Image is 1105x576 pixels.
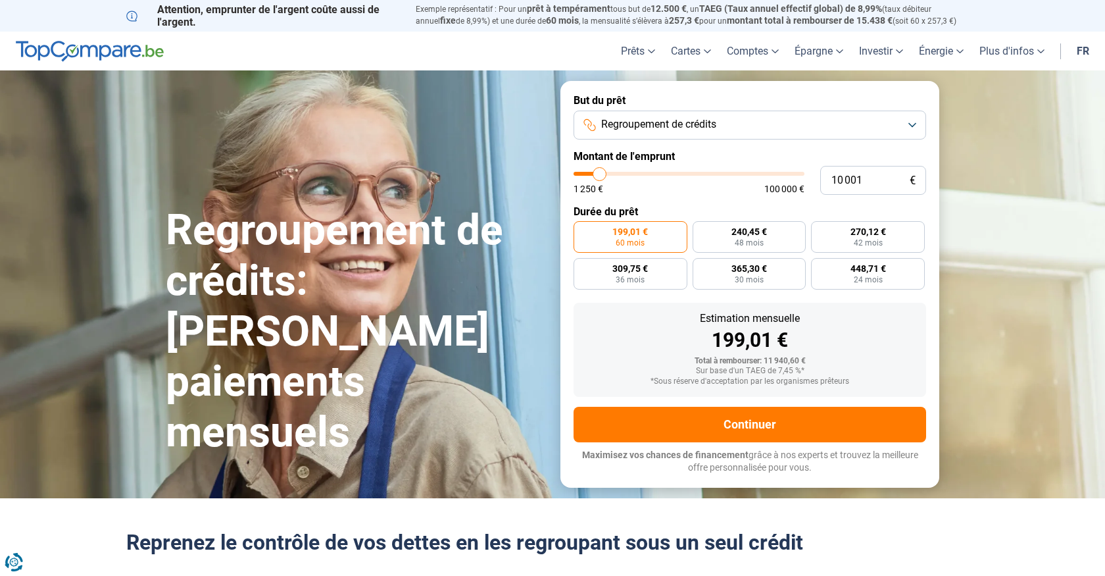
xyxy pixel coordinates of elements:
[584,313,916,324] div: Estimation mensuelle
[574,184,603,194] span: 1 250 €
[574,205,926,218] label: Durée du prêt
[1069,32,1097,70] a: fr
[911,32,971,70] a: Énergie
[126,530,979,555] h2: Reprenez le contrôle de vos dettes en les regroupant sous un seul crédit
[574,150,926,163] label: Montant de l'emprunt
[440,15,456,26] span: fixe
[612,264,648,273] span: 309,75 €
[584,357,916,366] div: Total à rembourser: 11 940,60 €
[735,276,764,284] span: 30 mois
[574,407,926,442] button: Continuer
[699,3,882,14] span: TAEG (Taux annuel effectif global) de 8,99%
[616,276,645,284] span: 36 mois
[910,175,916,186] span: €
[612,227,648,236] span: 199,01 €
[669,15,699,26] span: 257,3 €
[601,117,716,132] span: Regroupement de crédits
[416,3,979,27] p: Exemple représentatif : Pour un tous but de , un (taux débiteur annuel de 8,99%) et une durée de ...
[663,32,719,70] a: Cartes
[850,264,886,273] span: 448,71 €
[764,184,804,194] span: 100 000 €
[735,239,764,247] span: 48 mois
[854,276,883,284] span: 24 mois
[584,367,916,376] div: Sur base d'un TAEG de 7,45 %*
[546,15,579,26] span: 60 mois
[126,3,400,28] p: Attention, emprunter de l'argent coûte aussi de l'argent.
[731,227,767,236] span: 240,45 €
[727,15,893,26] span: montant total à rembourser de 15.438 €
[584,377,916,386] div: *Sous réserve d'acceptation par les organismes prêteurs
[166,205,545,458] h1: Regroupement de crédits: [PERSON_NAME] paiements mensuels
[616,239,645,247] span: 60 mois
[971,32,1052,70] a: Plus d'infos
[651,3,687,14] span: 12.500 €
[574,111,926,140] button: Regroupement de crédits
[582,450,749,460] span: Maximisez vos chances de financement
[850,227,886,236] span: 270,12 €
[527,3,610,14] span: prêt à tempérament
[574,449,926,475] p: grâce à nos experts et trouvez la meilleure offre personnalisée pour vous.
[731,264,767,273] span: 365,30 €
[574,94,926,107] label: But du prêt
[854,239,883,247] span: 42 mois
[16,41,164,62] img: TopCompare
[851,32,911,70] a: Investir
[584,330,916,350] div: 199,01 €
[787,32,851,70] a: Épargne
[613,32,663,70] a: Prêts
[719,32,787,70] a: Comptes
